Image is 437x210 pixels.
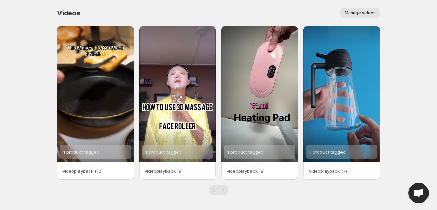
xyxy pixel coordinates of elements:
p: videoplayback (9) [145,168,211,174]
nav: Pagination [209,185,228,195]
span: 1 product tagged [63,149,99,155]
p: videoplayback (10) [63,168,128,174]
span: 1 product tagged [310,149,346,155]
p: videoplayback (8) [227,168,293,174]
button: Manage videos [340,8,380,18]
span: Manage videos [345,10,376,16]
span: Videos [57,9,80,17]
div: Open chat [408,183,429,203]
p: videoplayback (7) [309,168,375,174]
span: 1 product tagged [227,149,263,155]
span: 1 product tagged [145,149,181,155]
